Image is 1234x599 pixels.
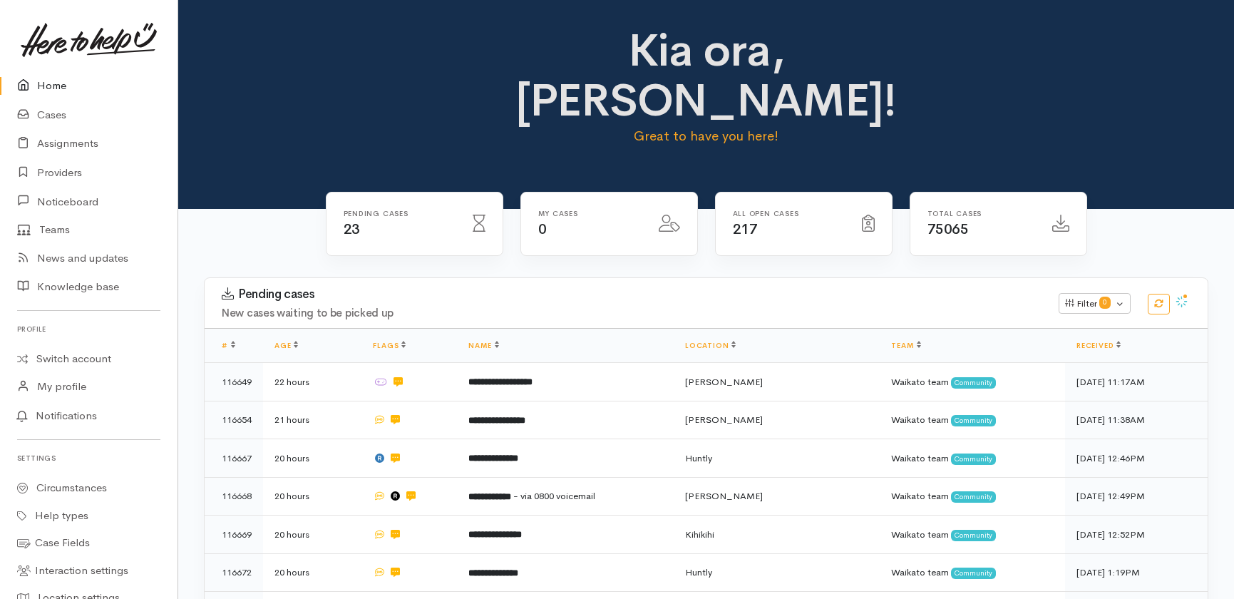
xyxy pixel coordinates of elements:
a: Received [1076,341,1121,350]
td: Waikato team [880,553,1065,592]
span: 217 [733,220,758,238]
span: 0 [538,220,547,238]
h6: Pending cases [344,210,456,217]
td: Waikato team [880,516,1065,554]
td: 20 hours [263,439,361,478]
span: - via 0800 voicemail [513,490,595,502]
td: 20 hours [263,516,361,554]
a: Name [468,341,498,350]
p: Great to have you here! [459,126,953,146]
span: Huntly [685,566,712,578]
span: [PERSON_NAME] [685,490,763,502]
button: Filter0 [1059,293,1131,314]
span: Community [951,377,996,389]
h4: New cases waiting to be picked up [222,307,1042,319]
td: 116672 [205,553,263,592]
a: Age [274,341,298,350]
span: Community [951,568,996,579]
a: # [222,341,235,350]
td: Waikato team [880,439,1065,478]
span: Community [951,415,996,426]
td: 116654 [205,401,263,439]
span: 23 [344,220,360,238]
td: Waikato team [880,401,1065,439]
td: Waikato team [880,477,1065,516]
h6: Settings [17,449,160,468]
span: Kihikihi [685,528,714,541]
h6: My cases [538,210,642,217]
td: 21 hours [263,401,361,439]
td: [DATE] 11:17AM [1065,363,1208,401]
a: Team [891,341,920,350]
td: 116649 [205,363,263,401]
td: [DATE] 11:38AM [1065,401,1208,439]
a: Flags [373,341,406,350]
span: 0 [1099,297,1111,308]
td: 22 hours [263,363,361,401]
h6: All Open cases [733,210,845,217]
a: Location [685,341,736,350]
td: [DATE] 12:46PM [1065,439,1208,478]
span: 75065 [927,220,969,238]
span: Community [951,491,996,503]
td: 116669 [205,516,263,554]
td: 20 hours [263,553,361,592]
span: [PERSON_NAME] [685,414,763,426]
h6: Profile [17,319,160,339]
h3: Pending cases [222,287,1042,302]
td: Waikato team [880,363,1065,401]
td: 116667 [205,439,263,478]
h1: Kia ora, [PERSON_NAME]! [459,26,953,126]
span: Community [951,454,996,465]
td: [DATE] 12:49PM [1065,477,1208,516]
td: 116668 [205,477,263,516]
td: [DATE] 12:52PM [1065,516,1208,554]
h6: Total cases [927,210,1035,217]
span: [PERSON_NAME] [685,376,763,388]
span: Community [951,530,996,541]
td: 20 hours [263,477,361,516]
span: Huntly [685,452,712,464]
td: [DATE] 1:19PM [1065,553,1208,592]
